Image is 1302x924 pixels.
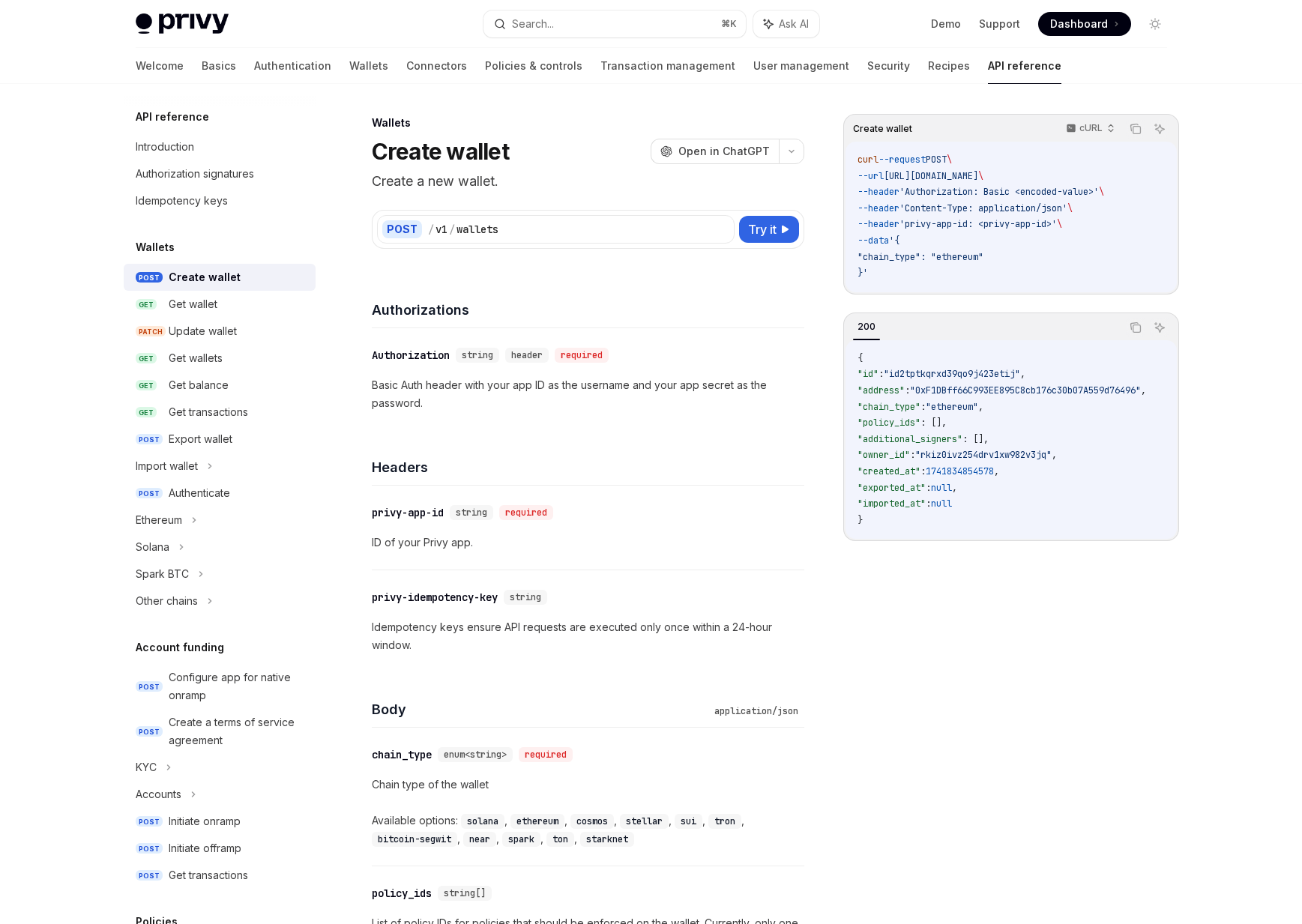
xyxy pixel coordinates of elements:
[858,251,983,263] span: "chain_type": "ethereum"
[169,376,229,394] div: Get balance
[499,505,553,520] div: required
[570,814,614,829] code: cosmos
[136,488,163,499] span: POST
[124,835,316,862] a: POSTInitiate offramp
[748,220,777,238] span: Try it
[962,433,989,445] span: : [],
[580,832,634,847] code: starknet
[928,48,970,84] a: Recipes
[372,457,804,477] h4: Headers
[169,668,307,704] div: Configure app for native onramp
[372,830,463,848] div: ,
[867,48,910,84] a: Security
[136,13,229,34] img: light logo
[858,482,926,494] span: "exported_at"
[169,430,232,448] div: Export wallet
[889,235,899,247] span: '{
[444,749,507,761] span: enum<string>
[372,348,450,363] div: Authorization
[169,322,237,340] div: Update wallet
[124,862,316,889] a: POSTGet transactions
[858,154,878,166] span: curl
[169,839,241,857] div: Initiate offramp
[1126,119,1145,139] button: Copy the contents from the code block
[136,816,163,827] span: POST
[372,699,708,719] h4: Body
[1141,384,1146,396] span: ,
[136,538,169,556] div: Solana
[899,202,1067,214] span: 'Content-Type: application/json'
[136,48,184,84] a: Welcome
[372,505,444,520] div: privy-app-id
[136,238,175,256] h5: Wallets
[349,48,388,84] a: Wallets
[899,186,1099,198] span: 'Authorization: Basic <encoded-value>'
[512,15,554,33] div: Search...
[124,133,316,160] a: Introduction
[920,401,926,413] span: :
[124,399,316,426] a: GETGet transactions
[708,812,747,830] div: ,
[136,407,157,418] span: GET
[124,709,316,754] a: POSTCreate a terms of service agreement
[546,832,574,847] code: ton
[920,417,947,429] span: : [],
[739,216,799,243] button: Try it
[1067,202,1073,214] span: \
[1038,12,1131,36] a: Dashboard
[483,10,746,37] button: Search...⌘K
[372,832,457,847] code: bitcoin-segwit
[858,202,899,214] span: --header
[372,618,804,654] p: Idempotency keys ensure API requests are executed only once within a 24-hour window.
[169,295,217,313] div: Get wallet
[926,498,931,510] span: :
[753,48,849,84] a: User management
[124,187,316,214] a: Idempotency keys
[651,139,779,164] button: Open in ChatGPT
[511,349,543,361] span: header
[136,326,166,337] span: PATCH
[372,300,804,320] h4: Authorizations
[1050,16,1108,31] span: Dashboard
[136,380,157,391] span: GET
[136,565,189,583] div: Spark BTC
[675,812,708,830] div: ,
[779,16,809,31] span: Ask AI
[461,814,504,829] code: solana
[546,830,580,848] div: ,
[931,498,952,510] span: null
[555,348,609,363] div: required
[570,812,620,830] div: ,
[952,482,957,494] span: ,
[372,886,432,901] div: policy_ids
[708,814,741,829] code: tron
[136,758,157,776] div: KYC
[510,591,541,603] span: string
[988,48,1061,84] a: API reference
[858,186,899,198] span: --header
[910,449,915,461] span: :
[994,465,999,477] span: ,
[858,417,920,429] span: "policy_ids"
[853,123,912,135] span: Create wallet
[1052,449,1057,461] span: ,
[462,349,493,361] span: string
[858,514,863,526] span: }
[372,115,804,130] div: Wallets
[169,866,248,884] div: Get transactions
[136,138,194,156] div: Introduction
[406,48,467,84] a: Connectors
[382,220,422,238] div: POST
[372,171,804,192] p: Create a new wallet.
[853,318,880,336] div: 200
[926,154,947,166] span: POST
[444,887,486,899] span: string[]
[372,747,432,762] div: chain_type
[502,830,546,848] div: ,
[136,843,163,854] span: POST
[920,465,926,477] span: :
[124,264,316,291] a: POSTCreate wallet
[858,267,868,279] span: }'
[372,376,804,412] p: Basic Auth header with your app ID as the username and your app secret as the password.
[979,16,1020,31] a: Support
